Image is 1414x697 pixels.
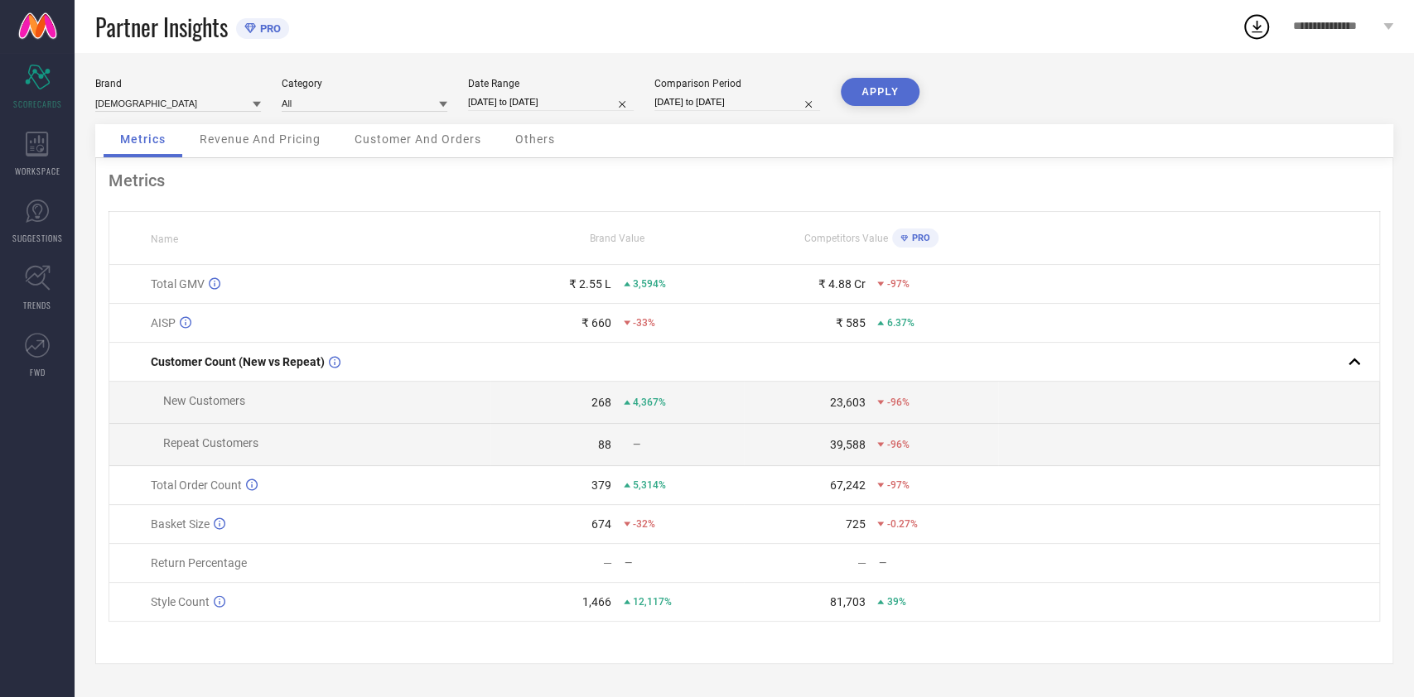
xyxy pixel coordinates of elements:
div: Metrics [109,171,1380,190]
span: Partner Insights [95,10,228,44]
div: ₹ 585 [835,316,865,329]
div: — [625,557,744,569]
div: ₹ 660 [582,316,611,329]
span: Repeat Customers [163,436,258,449]
span: Others [515,132,555,146]
span: -97% [886,278,909,290]
div: Brand [95,78,261,89]
span: Customer Count (New vs Repeat) [151,355,325,368]
div: ₹ 2.55 L [569,277,611,291]
span: WORKSPACE [15,165,60,177]
span: 3,594% [633,278,666,290]
span: Name [151,233,178,245]
span: PRO [256,22,281,35]
span: Brand Value [590,233,644,244]
div: Comparison Period [654,78,820,89]
span: -33% [633,317,655,329]
div: — [857,556,866,570]
div: 81,703 [829,595,865,608]
span: 12,117% [633,596,672,608]
div: 1,466 [582,595,611,608]
div: 67,242 [829,478,865,492]
div: 23,603 [829,396,865,409]
div: 268 [591,396,611,409]
div: 88 [598,438,611,451]
span: Revenue And Pricing [200,132,321,146]
span: New Customers [163,394,245,407]
span: FWD [30,366,46,378]
span: 5,314% [633,479,666,491]
span: SUGGESTIONS [12,232,63,244]
span: Return Percentage [151,556,247,570]
span: -97% [886,479,909,491]
span: Total Order Count [151,478,242,492]
span: 39% [886,596,905,608]
span: -96% [886,439,909,450]
div: — [878,557,997,569]
div: Date Range [468,78,634,89]
span: 6.37% [886,317,914,329]
span: Total GMV [151,277,205,291]
span: Style Count [151,595,210,608]
span: -96% [886,397,909,408]
span: Customer And Orders [355,132,481,146]
span: Basket Size [151,517,210,531]
div: Category [282,78,447,89]
div: Open download list [1242,12,1272,41]
span: Metrics [120,132,166,146]
span: — [633,439,640,450]
span: AISP [151,316,176,329]
span: Competitors Value [804,233,888,244]
span: -32% [633,518,655,530]
div: 674 [591,517,611,531]
button: APPLY [841,78,919,106]
div: 725 [845,517,865,531]
div: ₹ 4.88 Cr [818,277,865,291]
input: Select date range [468,94,634,111]
span: -0.27% [886,518,917,530]
span: SCORECARDS [13,98,62,110]
div: — [603,556,612,570]
span: 4,367% [633,397,666,408]
input: Select comparison period [654,94,820,111]
div: 379 [591,478,611,492]
span: TRENDS [23,299,51,311]
div: 39,588 [829,438,865,451]
span: PRO [908,233,930,243]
